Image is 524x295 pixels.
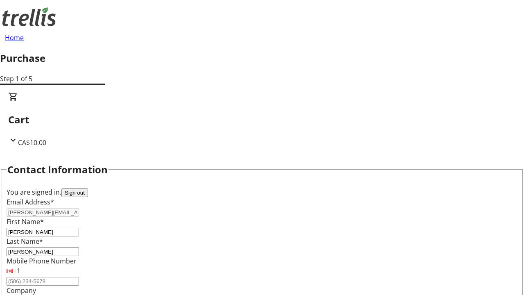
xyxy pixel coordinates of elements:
div: CartCA$10.00 [8,92,516,147]
div: You are signed in. [7,187,517,197]
h2: Contact Information [7,162,108,177]
label: First Name* [7,217,44,226]
label: Mobile Phone Number [7,256,77,265]
h2: Cart [8,112,516,127]
button: Sign out [61,188,88,197]
input: (506) 234-5678 [7,277,79,286]
label: Email Address* [7,197,54,206]
label: Company [7,286,36,295]
label: Last Name* [7,237,43,246]
span: CA$10.00 [18,138,46,147]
